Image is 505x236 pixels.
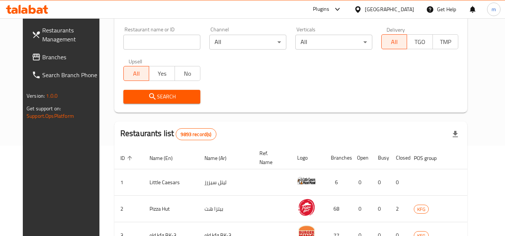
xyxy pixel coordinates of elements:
[385,37,404,47] span: All
[123,90,200,104] button: Search
[372,147,390,169] th: Busy
[26,48,107,66] a: Branches
[129,92,194,101] span: Search
[351,196,372,222] td: 0
[390,147,408,169] th: Closed
[372,196,390,222] td: 0
[492,5,496,13] span: m
[144,169,198,196] td: Little Caesars
[114,196,144,222] td: 2
[120,154,135,163] span: ID
[414,205,428,214] span: KFG
[446,125,464,143] div: Export file
[387,27,405,32] label: Delivery
[198,169,253,196] td: ليتل سيزرز
[204,154,236,163] span: Name (Ar)
[150,154,182,163] span: Name (En)
[259,149,282,167] span: Ref. Name
[123,35,200,50] input: Search for restaurant name or ID..
[176,131,216,138] span: 9893 record(s)
[390,169,408,196] td: 0
[120,128,216,140] h2: Restaurants list
[42,53,101,62] span: Branches
[175,66,200,81] button: No
[123,9,458,20] h2: Restaurant search
[372,169,390,196] td: 0
[152,68,172,79] span: Yes
[144,196,198,222] td: Pizza Hut
[325,196,351,222] td: 68
[46,91,58,101] span: 1.0.0
[26,66,107,84] a: Search Branch Phone
[414,154,446,163] span: POS group
[365,5,414,13] div: [GEOGRAPHIC_DATA]
[129,59,142,64] label: Upsell
[381,34,407,49] button: All
[325,147,351,169] th: Branches
[149,66,175,81] button: Yes
[27,111,74,121] a: Support.OpsPlatform
[351,169,372,196] td: 0
[313,5,329,14] div: Plugins
[432,34,458,49] button: TMP
[297,172,316,190] img: Little Caesars
[114,169,144,196] td: 1
[26,21,107,48] a: Restaurants Management
[42,70,101,79] span: Search Branch Phone
[351,147,372,169] th: Open
[127,68,146,79] span: All
[123,66,149,81] button: All
[198,196,253,222] td: بيتزا هت
[176,128,216,140] div: Total records count
[297,198,316,217] img: Pizza Hut
[325,169,351,196] td: 6
[436,37,455,47] span: TMP
[410,37,429,47] span: TGO
[390,196,408,222] td: 2
[407,34,432,49] button: TGO
[42,26,101,44] span: Restaurants Management
[27,91,45,101] span: Version:
[291,147,325,169] th: Logo
[27,104,61,113] span: Get support on:
[178,68,197,79] span: No
[295,35,372,50] div: All
[209,35,286,50] div: All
